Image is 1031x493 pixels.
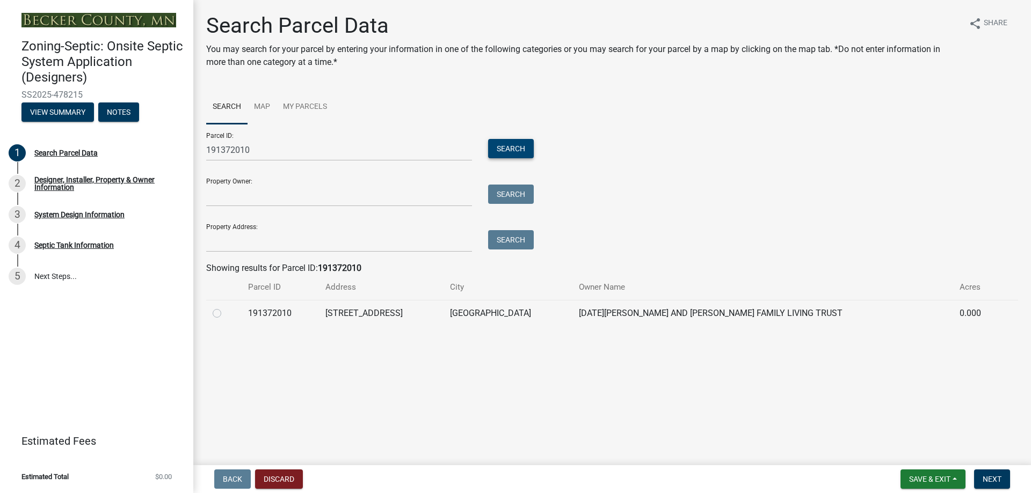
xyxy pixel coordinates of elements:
button: Save & Exit [901,469,965,489]
span: Next [983,475,1001,483]
td: 191372010 [242,300,319,326]
div: 3 [9,206,26,223]
a: Map [248,90,277,124]
span: Back [223,475,242,483]
button: Search [488,185,534,204]
a: My Parcels [277,90,333,124]
img: Becker County, Minnesota [21,13,176,27]
td: [DATE][PERSON_NAME] AND [PERSON_NAME] FAMILY LIVING TRUST [572,300,953,326]
div: Designer, Installer, Property & Owner Information [34,176,176,191]
td: [STREET_ADDRESS] [319,300,443,326]
h4: Zoning-Septic: Onsite Septic System Application (Designers) [21,39,185,85]
td: [GEOGRAPHIC_DATA] [444,300,573,326]
div: Search Parcel Data [34,149,98,157]
td: 0.000 [953,300,1000,326]
span: Share [984,17,1007,30]
button: Search [488,139,534,158]
i: share [969,17,982,30]
strong: 191372010 [318,263,361,273]
p: You may search for your parcel by entering your information in one of the following categories or... [206,43,960,69]
button: shareShare [960,13,1016,34]
wm-modal-confirm: Summary [21,108,94,117]
span: SS2025-478215 [21,90,172,100]
div: System Design Information [34,211,125,218]
th: Acres [953,275,1000,300]
a: Search [206,90,248,124]
span: $0.00 [155,473,172,480]
div: 5 [9,268,26,285]
button: Notes [98,102,139,122]
button: Back [214,469,251,489]
th: Parcel ID [242,275,319,300]
div: 4 [9,237,26,254]
h1: Search Parcel Data [206,13,960,39]
a: Estimated Fees [9,430,176,452]
span: Estimated Total [21,473,69,480]
button: Search [488,230,534,249]
div: 2 [9,175,26,192]
th: City [444,275,573,300]
div: Septic Tank Information [34,241,114,249]
th: Address [319,275,443,300]
div: Showing results for Parcel ID: [206,262,1018,275]
wm-modal-confirm: Notes [98,108,139,117]
button: View Summary [21,102,94,122]
th: Owner Name [572,275,953,300]
button: Discard [255,469,303,489]
span: Save & Exit [909,475,950,483]
button: Next [974,469,1010,489]
div: 1 [9,144,26,161]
